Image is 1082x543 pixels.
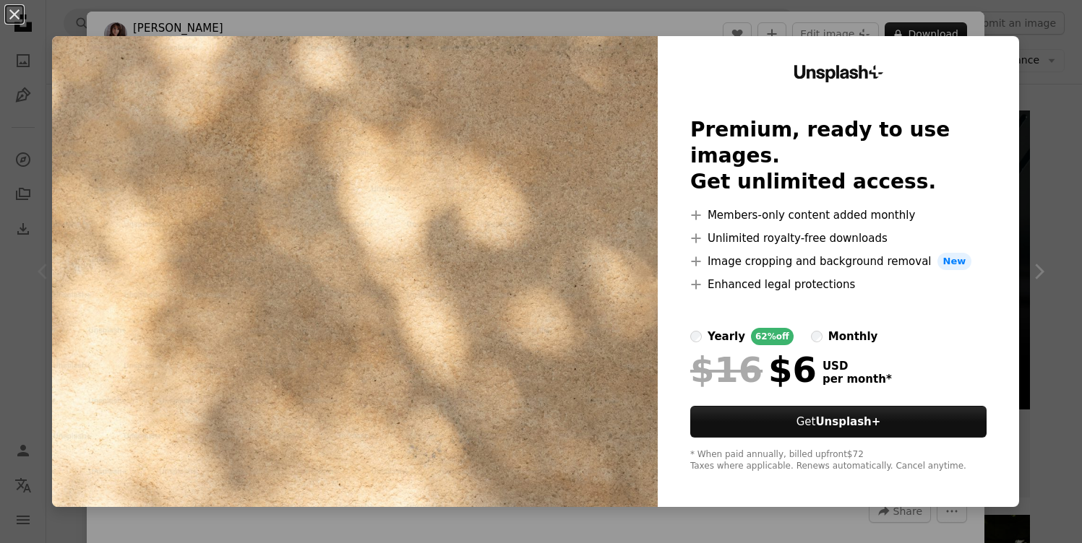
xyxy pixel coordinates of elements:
[811,331,823,342] input: monthly
[690,406,987,438] button: GetUnsplash+
[690,230,987,247] li: Unlimited royalty-free downloads
[828,328,878,345] div: monthly
[690,331,702,342] input: yearly62%off
[815,415,880,428] strong: Unsplash+
[690,207,987,224] li: Members-only content added monthly
[690,253,987,270] li: Image cropping and background removal
[690,351,763,388] span: $16
[690,351,817,388] div: $6
[751,328,794,345] div: 62% off
[690,276,987,293] li: Enhanced legal protections
[690,117,987,195] h2: Premium, ready to use images. Get unlimited access.
[937,253,972,270] span: New
[823,360,892,373] span: USD
[708,328,745,345] div: yearly
[823,373,892,386] span: per month *
[690,449,987,472] div: * When paid annually, billed upfront $72 Taxes where applicable. Renews automatically. Cancel any...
